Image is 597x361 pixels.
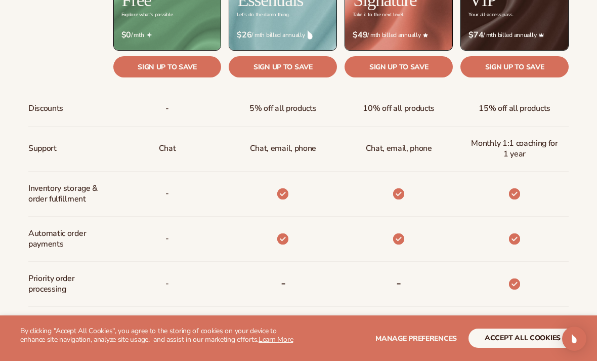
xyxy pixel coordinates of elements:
[165,274,169,293] span: -
[237,12,289,18] div: Let’s do the damn thing.
[468,12,513,18] div: Your all-access pass.
[165,229,169,248] span: -
[366,139,432,158] span: Chat, email, phone
[20,327,298,344] p: By clicking "Accept All Cookies", you agree to the storing of cookies on your device to enhance s...
[147,32,152,37] img: Free_Icon_bb6e7c7e-73f8-44bd-8ed0-223ea0fc522e.png
[121,30,214,40] span: / mth
[281,275,286,291] b: -
[468,134,561,164] span: Monthly 1:1 coaching for 1 year
[460,56,569,77] a: Sign up to save
[249,99,316,118] span: 5% off all products
[28,314,101,344] span: Branded package inserts
[28,139,57,158] span: Support
[562,327,586,351] div: Open Intercom Messenger
[159,139,176,158] p: Chat
[165,99,169,118] span: -
[250,139,316,158] p: Chat, email, phone
[468,30,483,40] strong: $74
[237,30,251,40] strong: $26
[28,179,98,209] span: Inventory storage & order fulfillment
[259,335,293,344] a: Learn More
[363,99,435,118] span: 10% off all products
[375,334,457,343] span: Manage preferences
[353,12,404,18] div: Take it to the next level.
[28,99,63,118] span: Discounts
[121,30,131,40] strong: $0
[345,56,453,77] a: Sign up to save
[396,275,401,291] b: -
[479,99,550,118] span: 15% off all products
[237,30,329,40] span: / mth billed annually
[28,224,101,254] span: Automatic order payments
[468,30,561,40] span: / mth billed annually
[165,184,169,203] p: -
[353,30,445,40] span: / mth billed annually
[539,32,544,37] img: Crown_2d87c031-1b5a-4345-8312-a4356ddcde98.png
[468,329,577,348] button: accept all cookies
[113,56,222,77] a: Sign up to save
[353,30,367,40] strong: $49
[28,269,101,299] span: Priority order processing
[121,12,174,18] div: Explore what's possible.
[423,33,428,37] img: Star_6.png
[375,329,457,348] button: Manage preferences
[229,56,337,77] a: Sign up to save
[308,30,313,39] img: drop.png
